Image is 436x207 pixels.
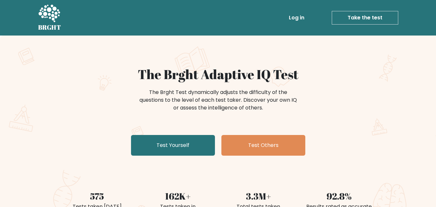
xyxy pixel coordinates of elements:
[286,11,307,24] a: Log in
[61,67,376,82] h1: The Brght Adaptive IQ Test
[61,189,134,203] div: 575
[141,189,214,203] div: 162K+
[303,189,376,203] div: 92.8%
[137,88,299,112] div: The Brght Test dynamically adjusts the difficulty of the questions to the level of each test take...
[332,11,398,25] a: Take the test
[222,189,295,203] div: 3.3M+
[38,24,61,31] h5: BRGHT
[131,135,215,156] a: Test Yourself
[221,135,305,156] a: Test Others
[38,3,61,33] a: BRGHT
